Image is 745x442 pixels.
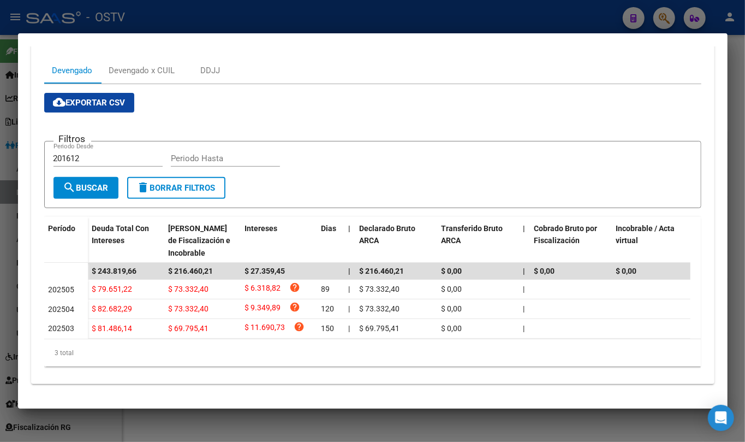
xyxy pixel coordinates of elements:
span: | [523,304,525,313]
span: $ 0,00 [442,285,462,293]
span: | [349,285,350,293]
span: $ 9.349,89 [245,302,281,316]
span: Dias [321,224,337,233]
i: help [294,321,305,332]
span: 89 [321,285,330,293]
datatable-header-cell: Incobrable / Acta virtual [612,217,694,265]
span: | [349,324,350,333]
span: Deuda Total Con Intereses [92,224,150,245]
span: $ 216.460,21 [169,267,213,275]
div: Devengado [52,64,93,76]
span: $ 79.651,22 [92,285,133,293]
datatable-header-cell: Deuda Total Con Intereses [88,217,164,265]
div: v 4.0.25 [31,17,53,26]
span: $ 0,00 [616,267,637,275]
span: $ 82.682,29 [92,304,133,313]
div: Devengado x CUIL [109,64,175,76]
span: $ 0,00 [442,267,462,275]
mat-icon: delete [137,181,150,194]
span: | [349,304,350,313]
span: Buscar [63,183,109,193]
span: Incobrable / Acta virtual [616,224,675,245]
span: $ 27.359,45 [245,267,285,275]
datatable-header-cell: Transferido Bruto ARCA [437,217,519,265]
span: $ 0,00 [442,324,462,333]
span: | [523,285,525,293]
span: $ 6.318,82 [245,282,281,297]
datatable-header-cell: Declarado Bruto ARCA [355,217,437,265]
span: Intereses [245,224,278,233]
div: Open Intercom Messenger [708,405,734,431]
span: | [523,267,526,275]
span: $ 73.332,40 [169,304,209,313]
mat-icon: search [63,181,76,194]
span: $ 69.795,41 [360,324,400,333]
datatable-header-cell: Intereses [241,217,317,265]
span: 202504 [49,305,75,314]
span: 150 [321,324,335,333]
span: Borrar Filtros [137,183,216,193]
datatable-header-cell: Deuda Bruta Neto de Fiscalización e Incobrable [164,217,241,265]
span: 202505 [49,285,75,294]
datatable-header-cell: Dias [317,217,344,265]
div: Dominio: [DOMAIN_NAME] [28,28,122,37]
span: $ 243.819,66 [92,267,137,275]
datatable-header-cell: | [344,217,355,265]
span: $ 0,00 [534,267,555,275]
span: | [349,224,351,233]
datatable-header-cell: Período [44,217,88,263]
span: $ 73.332,40 [360,285,400,293]
span: $ 0,00 [442,304,462,313]
span: $ 73.332,40 [169,285,209,293]
span: Cobrado Bruto por Fiscalización [534,224,598,245]
span: | [523,324,525,333]
div: Aportes y Contribuciones de la Empresa: 30717000567 [31,49,714,384]
img: tab_keywords_by_traffic_grey.svg [116,63,125,72]
mat-icon: cloud_download [53,96,66,109]
img: website_grey.svg [17,28,26,37]
span: [PERSON_NAME] de Fiscalización e Incobrable [169,224,231,258]
div: Dominio [57,64,84,72]
i: help [290,282,301,293]
i: help [290,302,301,313]
span: $ 216.460,21 [360,267,404,275]
datatable-header-cell: Cobrado Bruto por Fiscalización [530,217,612,265]
div: 3 total [44,339,701,367]
span: | [349,267,351,275]
span: 120 [321,304,335,313]
span: | [523,224,526,233]
button: Borrar Filtros [127,177,225,199]
img: tab_domain_overview_orange.svg [45,63,54,72]
span: $ 81.486,14 [92,324,133,333]
img: logo_orange.svg [17,17,26,26]
button: Exportar CSV [44,93,134,113]
button: Buscar [53,177,118,199]
span: 202503 [49,324,75,333]
span: $ 69.795,41 [169,324,209,333]
span: Período [49,224,76,233]
span: $ 73.332,40 [360,304,400,313]
span: $ 11.690,73 [245,321,285,336]
div: DDJJ [201,64,220,76]
div: Palabras clave [128,64,174,72]
span: Exportar CSV [53,98,126,108]
h3: Filtros [53,133,91,145]
span: Transferido Bruto ARCA [442,224,503,245]
span: Declarado Bruto ARCA [360,224,416,245]
datatable-header-cell: | [519,217,530,265]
